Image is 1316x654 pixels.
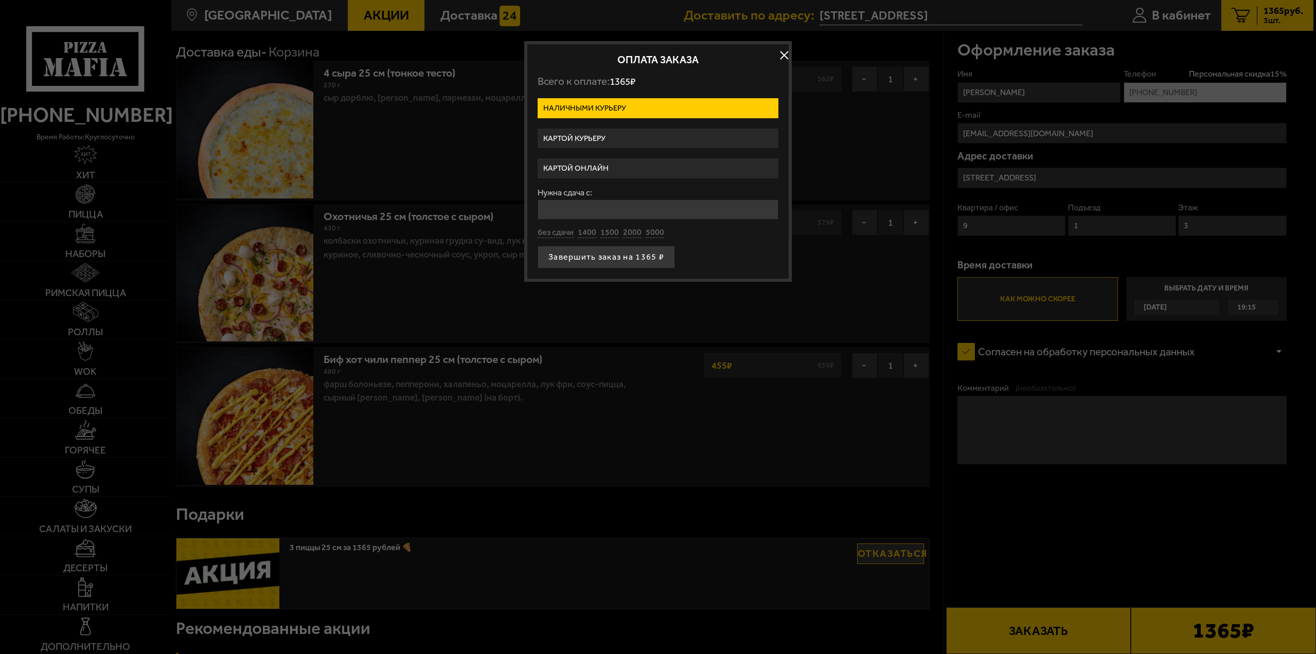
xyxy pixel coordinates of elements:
h2: Оплата заказа [538,55,778,65]
p: Всего к оплате: [538,75,778,88]
label: Наличными курьеру [538,98,778,118]
button: 2000 [623,227,642,239]
span: 1365 ₽ [610,76,635,87]
button: Завершить заказ на 1365 ₽ [538,246,675,268]
button: без сдачи [538,227,574,239]
label: Картой курьеру [538,129,778,149]
button: 5000 [646,227,664,239]
label: Нужна сдача с: [538,189,778,197]
button: 1500 [600,227,619,239]
button: 1400 [578,227,596,239]
label: Картой онлайн [538,158,778,178]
